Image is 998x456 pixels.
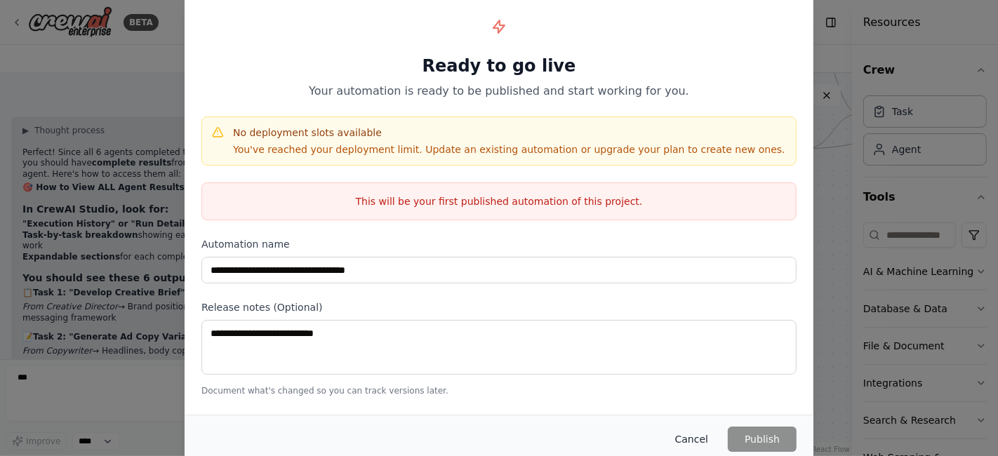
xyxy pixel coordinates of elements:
[201,83,797,100] p: Your automation is ready to be published and start working for you.
[664,427,719,452] button: Cancel
[201,300,797,314] label: Release notes (Optional)
[201,385,797,396] p: Document what's changed so you can track versions later.
[233,126,785,140] h4: No deployment slots available
[201,55,797,77] h1: Ready to go live
[233,142,785,156] p: You've reached your deployment limit. Update an existing automation or upgrade your plan to creat...
[728,427,797,452] button: Publish
[201,237,797,251] label: Automation name
[202,194,796,208] p: This will be your first published automation of this project.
